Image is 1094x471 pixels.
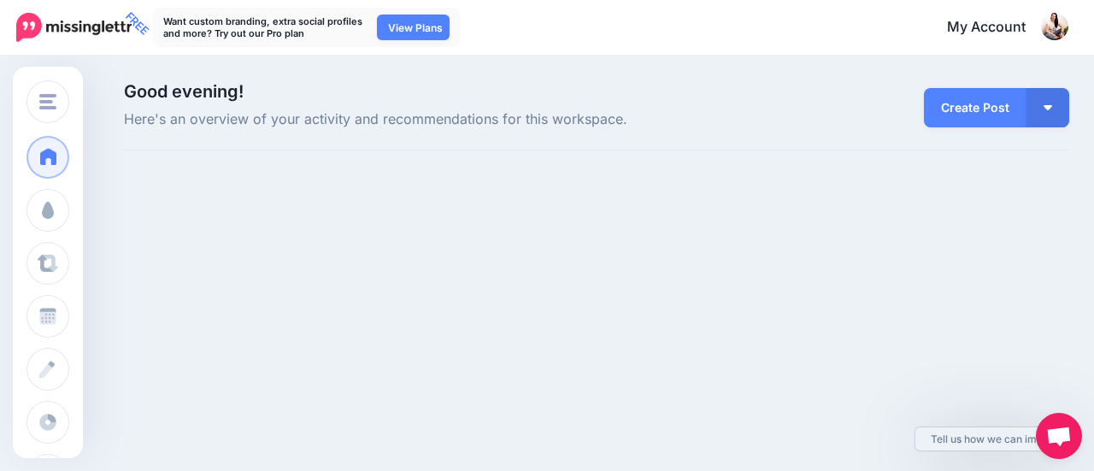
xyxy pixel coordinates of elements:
a: My Account [930,7,1068,49]
img: Missinglettr [16,13,132,42]
a: Tell us how we can improve [915,427,1073,450]
a: FREE [16,9,132,46]
a: View Plans [377,15,450,40]
span: FREE [120,6,155,41]
span: Good evening! [124,81,244,102]
p: Want custom branding, extra social profiles and more? Try out our Pro plan [163,15,368,39]
span: Here's an overview of your activity and recommendations for this workspace. [124,109,745,131]
img: arrow-down-white.png [1044,105,1052,110]
a: Create Post [924,88,1026,127]
div: Open chat [1036,413,1082,459]
img: menu.png [39,94,56,109]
